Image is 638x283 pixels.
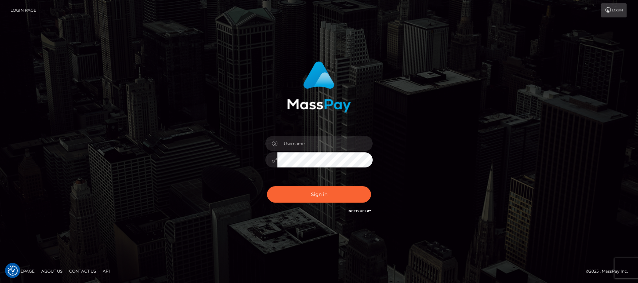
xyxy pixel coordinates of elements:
a: About Us [39,266,65,276]
a: Login Page [10,3,36,17]
a: Login [601,3,627,17]
img: MassPay Login [287,61,351,113]
button: Sign in [267,186,371,203]
button: Consent Preferences [8,266,18,276]
img: Revisit consent button [8,266,18,276]
a: Need Help? [349,209,371,213]
a: API [100,266,113,276]
a: Homepage [7,266,37,276]
input: Username... [277,136,373,151]
a: Contact Us [66,266,99,276]
div: © 2025 , MassPay Inc. [586,268,633,275]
